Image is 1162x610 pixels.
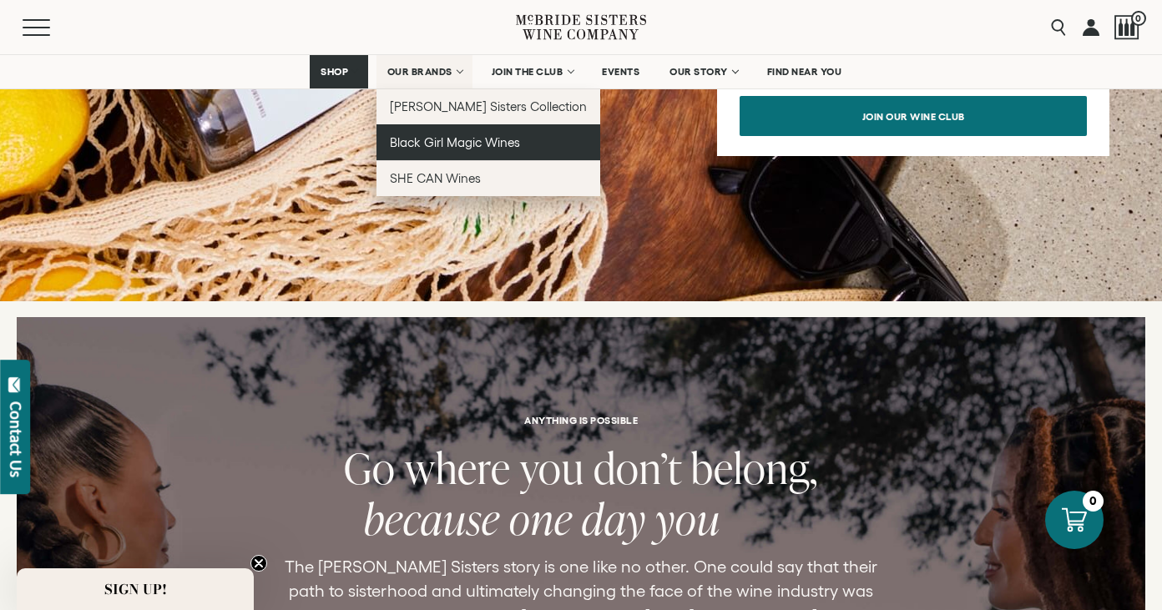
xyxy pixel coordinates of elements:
[321,66,349,78] span: SHOP
[481,55,584,88] a: JOIN THE CLUB
[390,171,481,185] span: SHE CAN Wines
[691,439,818,497] span: belong,
[17,568,254,610] div: SIGN UP!Close teaser
[659,55,748,88] a: OUR STORY
[405,439,511,497] span: where
[520,439,584,497] span: you
[390,135,520,149] span: Black Girl Magic Wines
[833,100,994,133] span: join our wine club
[509,490,573,547] span: one
[655,490,720,547] span: you
[376,124,601,160] a: Black Girl Magic Wines
[387,66,452,78] span: OUR BRANDS
[1083,491,1104,512] div: 0
[767,66,842,78] span: FIND NEAR YOU
[8,401,24,477] div: Contact Us
[602,66,639,78] span: EVENTS
[344,439,396,497] span: Go
[250,555,267,572] button: Close teaser
[492,66,563,78] span: JOIN THE CLUB
[594,439,682,497] span: don’t
[364,490,500,547] span: because
[104,579,167,599] span: SIGN UP!
[582,490,646,547] span: day
[669,66,728,78] span: OUR STORY
[1131,11,1146,26] span: 0
[591,55,650,88] a: EVENTS
[376,88,601,124] a: [PERSON_NAME] Sisters Collection
[23,19,83,36] button: Mobile Menu Trigger
[390,99,588,113] span: [PERSON_NAME] Sisters Collection
[524,415,638,426] h6: ANYTHING IS POSSIBLE
[740,96,1087,136] a: join our wine club
[376,160,601,196] a: SHE CAN Wines
[310,55,368,88] a: SHOP
[376,55,472,88] a: OUR BRANDS
[756,55,853,88] a: FIND NEAR YOU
